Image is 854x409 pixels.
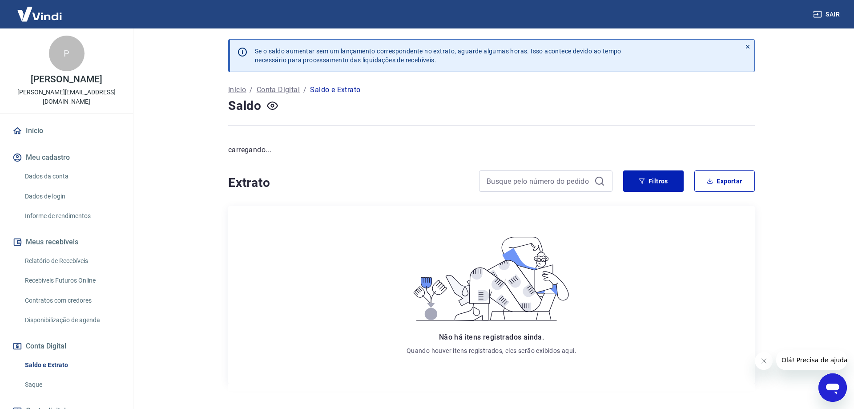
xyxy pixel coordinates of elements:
span: Não há itens registrados ainda. [439,333,544,341]
button: Filtros [623,170,684,192]
a: Disponibilização de agenda [21,311,122,329]
a: Relatório de Recebíveis [21,252,122,270]
button: Exportar [694,170,755,192]
p: Saldo e Extrato [310,85,360,95]
iframe: Fechar mensagem [755,352,773,370]
a: Início [11,121,122,141]
a: Saque [21,376,122,394]
a: Recebíveis Futuros Online [21,271,122,290]
a: Início [228,85,246,95]
a: Saldo e Extrato [21,356,122,374]
p: carregando... [228,145,755,155]
button: Meu cadastro [11,148,122,167]
button: Conta Digital [11,336,122,356]
p: / [303,85,306,95]
div: P [49,36,85,71]
button: Meus recebíveis [11,232,122,252]
img: Vindi [11,0,68,28]
a: Dados de login [21,187,122,206]
a: Conta Digital [257,85,300,95]
a: Dados da conta [21,167,122,186]
a: Contratos com credores [21,292,122,310]
h4: Extrato [228,174,468,192]
iframe: Mensagem da empresa [776,350,847,370]
a: Informe de rendimentos [21,207,122,225]
span: Olá! Precisa de ajuda? [5,6,75,13]
input: Busque pelo número do pedido [487,174,591,188]
p: / [250,85,253,95]
p: [PERSON_NAME] [31,75,102,84]
h4: Saldo [228,97,262,115]
button: Sair [811,6,843,23]
iframe: Botão para abrir a janela de mensagens [818,373,847,402]
p: [PERSON_NAME][EMAIL_ADDRESS][DOMAIN_NAME] [7,88,126,106]
p: Quando houver itens registrados, eles serão exibidos aqui. [407,346,576,355]
p: Se o saldo aumentar sem um lançamento correspondente no extrato, aguarde algumas horas. Isso acon... [255,47,621,65]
